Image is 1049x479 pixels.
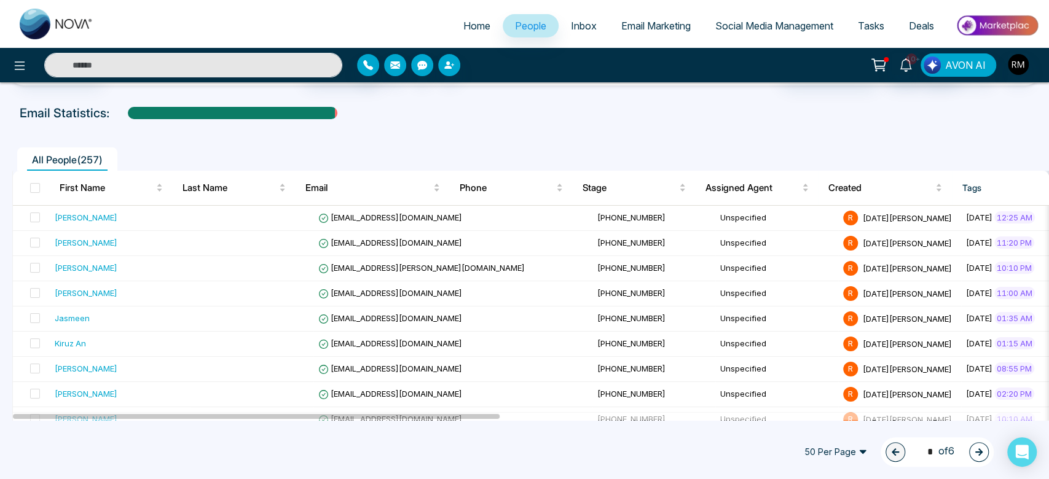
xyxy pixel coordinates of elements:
th: Stage [573,171,696,205]
td: Unspecified [715,382,838,407]
td: Unspecified [715,407,838,432]
span: [DATE] [966,313,992,323]
span: [EMAIL_ADDRESS][PERSON_NAME][DOMAIN_NAME] [318,263,525,273]
span: [EMAIL_ADDRESS][DOMAIN_NAME] [318,238,462,247]
th: Email [296,171,450,205]
span: [PHONE_NUMBER] [597,263,666,273]
span: Stage [583,181,677,195]
span: [DATE] [966,389,992,399]
a: Social Media Management [703,14,846,37]
th: First Name [50,171,173,205]
a: People [503,14,559,37]
span: 11:00 AM [994,287,1035,299]
span: R [843,286,858,301]
td: Unspecified [715,281,838,306]
th: Created [819,171,952,205]
span: of 6 [920,443,954,460]
span: [PHONE_NUMBER] [597,288,666,298]
span: 01:35 AM [994,312,1035,324]
img: User Avatar [1008,54,1029,75]
a: Tasks [846,14,897,37]
span: 10+ [906,53,917,64]
span: [DATE] [966,338,992,348]
span: Assigned Agent [705,181,800,195]
td: Unspecified [715,206,838,231]
span: R [843,311,858,326]
span: Email [305,181,431,195]
td: Unspecified [715,256,838,281]
span: 12:25 AM [994,211,1035,224]
span: 08:55 PM [994,362,1034,375]
th: Phone [450,171,573,205]
span: [EMAIL_ADDRESS][DOMAIN_NAME] [318,338,462,348]
span: [DATE] [966,263,992,273]
div: [PERSON_NAME] [55,387,117,400]
div: Jasmeen [55,312,90,324]
span: [DATE] [966,288,992,298]
span: R [843,337,858,351]
span: Last Name [183,181,277,195]
a: Email Marketing [609,14,703,37]
span: [DATE][PERSON_NAME] [863,313,952,323]
span: [DATE][PERSON_NAME] [863,212,952,222]
a: Home [451,14,503,37]
span: R [843,261,858,276]
span: First Name [60,181,154,195]
span: [PHONE_NUMBER] [597,313,666,323]
img: Lead Flow [924,56,941,74]
span: [PHONE_NUMBER] [597,238,666,247]
span: Phone [460,181,554,195]
span: [EMAIL_ADDRESS][DOMAIN_NAME] [318,212,462,222]
span: [PHONE_NUMBER] [597,338,666,348]
span: People [515,20,546,32]
span: All People ( 257 ) [27,154,108,166]
img: Nova CRM Logo [20,9,93,39]
span: AVON AI [945,58,986,72]
span: [EMAIL_ADDRESS][DOMAIN_NAME] [318,313,462,323]
span: [EMAIL_ADDRESS][DOMAIN_NAME] [318,364,462,373]
td: Unspecified [715,332,838,357]
span: 01:15 AM [994,337,1035,349]
p: Email Statistics: [20,104,109,122]
span: Home [463,20,490,32]
span: [DATE][PERSON_NAME] [863,288,952,298]
div: [PERSON_NAME] [55,262,117,274]
span: [PHONE_NUMBER] [597,212,666,222]
a: 10+ [891,53,921,75]
th: Assigned Agent [696,171,819,205]
span: [DATE] [966,238,992,247]
div: Kiruz An [55,337,86,349]
span: [DATE][PERSON_NAME] [863,364,952,373]
span: R [843,387,858,402]
td: Unspecified [715,231,838,256]
span: Created [828,181,933,195]
span: [PHONE_NUMBER] [597,364,666,373]
span: R [843,211,858,225]
a: Inbox [559,14,609,37]
div: [PERSON_NAME] [55,211,117,224]
div: [PERSON_NAME] [55,236,117,249]
span: Inbox [571,20,597,32]
span: R [843,236,858,251]
img: Market-place.gif [953,12,1042,39]
span: R [843,362,858,376]
div: [PERSON_NAME] [55,362,117,375]
button: AVON AI [921,53,996,77]
span: [DATE][PERSON_NAME] [863,389,952,399]
span: [DATE][PERSON_NAME] [863,338,952,348]
span: 11:20 PM [994,236,1034,249]
td: Unspecified [715,306,838,332]
span: [DATE] [966,212,992,222]
span: Email Marketing [621,20,691,32]
span: 10:10 PM [994,262,1034,274]
span: Deals [909,20,934,32]
th: Last Name [173,171,296,205]
span: 02:20 PM [994,387,1034,400]
span: Social Media Management [715,20,833,32]
span: [DATE] [966,364,992,373]
td: Unspecified [715,357,838,382]
span: [DATE][PERSON_NAME] [863,238,952,247]
span: 50 Per Page [796,442,876,462]
span: [EMAIL_ADDRESS][DOMAIN_NAME] [318,288,462,298]
span: Tasks [858,20,884,32]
